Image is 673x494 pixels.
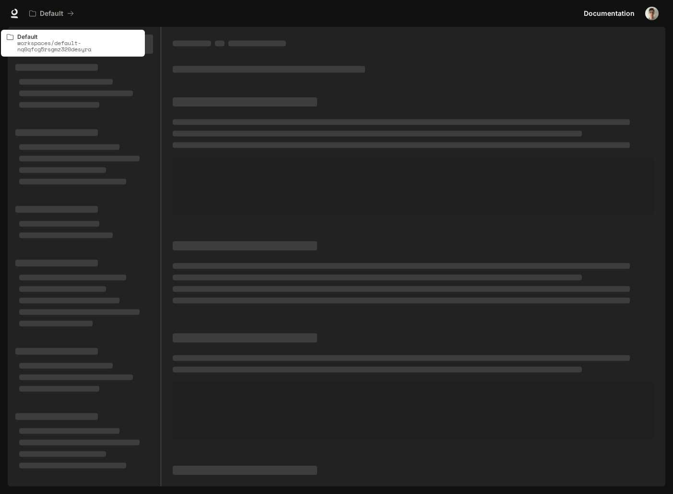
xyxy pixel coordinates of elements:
img: User avatar [645,7,659,20]
span: Documentation [584,8,635,20]
p: Default [17,34,139,40]
button: All workspaces [25,4,78,23]
p: Default [40,10,63,18]
a: Documentation [580,4,638,23]
button: User avatar [642,4,661,23]
p: workspaces/default-nq0qfcg5rsgmz320desyra [17,40,139,52]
